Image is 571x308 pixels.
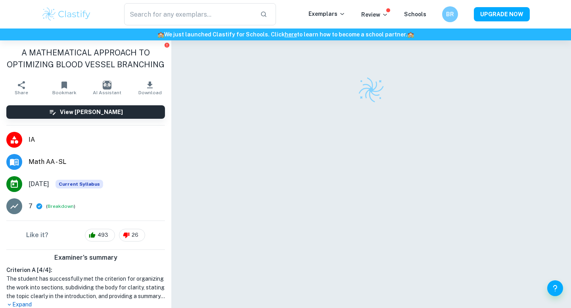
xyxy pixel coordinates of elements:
[308,10,345,18] p: Exemplars
[404,11,426,17] a: Schools
[124,3,254,25] input: Search for any exemplars...
[46,203,75,210] span: ( )
[547,280,563,296] button: Help and Feedback
[357,76,385,104] img: Clastify logo
[52,90,77,95] span: Bookmark
[29,157,165,167] span: Math AA - SL
[157,31,164,38] span: 🏫
[6,47,165,70] h1: A MATHEMATICAL APPROACH TO OPTIMIZING BLOOD VESSEL BRANCHING
[361,10,388,19] p: Review
[56,180,103,188] span: Current Syllabus
[2,30,569,39] h6: We just launched Clastify for Schools. Click to learn how to become a school partner.
[43,77,86,99] button: Bookmark
[3,253,168,262] h6: Examiner's summary
[164,42,170,48] button: Report issue
[285,31,297,38] a: here
[474,7,530,21] button: UPGRADE NOW
[29,135,165,144] span: IA
[6,274,165,300] h1: The student has successfully met the criterion for organizing the work into sections, subdividing...
[93,90,121,95] span: AI Assistant
[48,203,74,210] button: Breakdown
[86,77,128,99] button: AI Assistant
[85,229,115,241] div: 493
[128,77,171,99] button: Download
[138,90,162,95] span: Download
[6,105,165,119] button: View [PERSON_NAME]
[446,10,455,19] h6: BR
[29,202,33,211] p: 7
[26,230,48,240] h6: Like it?
[407,31,414,38] span: 🏫
[41,6,92,22] img: Clastify logo
[15,90,28,95] span: Share
[93,231,113,239] span: 493
[60,108,123,116] h6: View [PERSON_NAME]
[103,81,111,89] img: AI Assistant
[6,266,165,274] h6: Criterion A [ 4 / 4 ]:
[56,180,103,188] div: This exemplar is based on the current syllabus. Feel free to refer to it for inspiration/ideas wh...
[119,229,145,241] div: 26
[29,179,49,189] span: [DATE]
[127,231,143,239] span: 26
[442,6,458,22] button: BR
